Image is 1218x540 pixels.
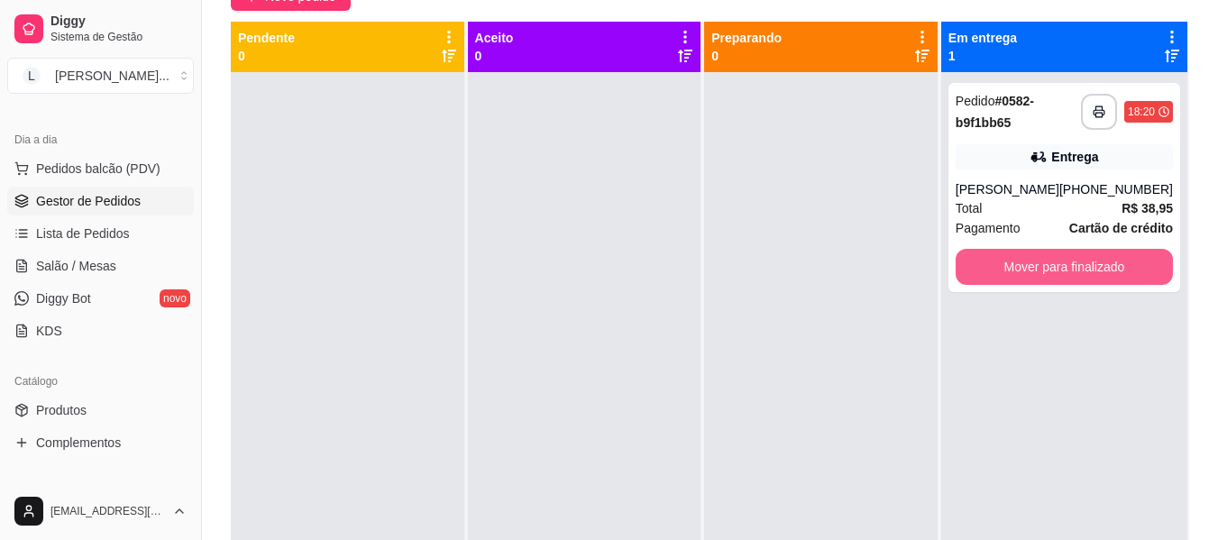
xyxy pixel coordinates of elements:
[36,434,121,452] span: Complementos
[956,198,983,218] span: Total
[7,154,194,183] button: Pedidos balcão (PDV)
[36,322,62,340] span: KDS
[1128,105,1155,119] div: 18:20
[7,252,194,280] a: Salão / Mesas
[711,47,782,65] p: 0
[948,47,1017,65] p: 1
[1069,221,1173,235] strong: Cartão de crédito
[7,219,194,248] a: Lista de Pedidos
[7,396,194,425] a: Produtos
[36,160,160,178] span: Pedidos balcão (PDV)
[23,67,41,85] span: L
[50,30,187,44] span: Sistema de Gestão
[711,29,782,47] p: Preparando
[7,58,194,94] button: Select a team
[956,94,1034,130] strong: # 0582-b9f1bb65
[956,94,995,108] span: Pedido
[7,125,194,154] div: Dia a dia
[238,29,295,47] p: Pendente
[55,67,169,85] div: [PERSON_NAME] ...
[50,14,187,30] span: Diggy
[956,180,1059,198] div: [PERSON_NAME]
[1122,201,1173,215] strong: R$ 38,95
[36,401,87,419] span: Produtos
[36,257,116,275] span: Salão / Mesas
[475,47,514,65] p: 0
[50,504,165,518] span: [EMAIL_ADDRESS][DOMAIN_NAME]
[475,29,514,47] p: Aceito
[7,7,194,50] a: DiggySistema de Gestão
[7,187,194,215] a: Gestor de Pedidos
[36,224,130,243] span: Lista de Pedidos
[36,192,141,210] span: Gestor de Pedidos
[1059,180,1173,198] div: [PHONE_NUMBER]
[1051,148,1098,166] div: Entrega
[7,490,194,533] button: [EMAIL_ADDRESS][DOMAIN_NAME]
[7,316,194,345] a: KDS
[956,218,1021,238] span: Pagamento
[948,29,1017,47] p: Em entrega
[36,289,91,307] span: Diggy Bot
[7,284,194,313] a: Diggy Botnovo
[956,249,1173,285] button: Mover para finalizado
[7,367,194,396] div: Catálogo
[7,428,194,457] a: Complementos
[238,47,295,65] p: 0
